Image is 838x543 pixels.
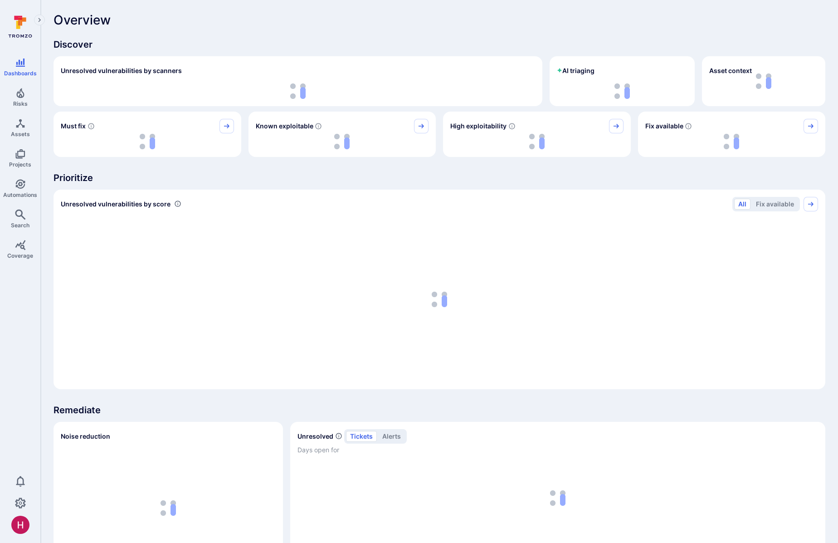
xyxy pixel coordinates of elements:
div: loading spinner [61,133,234,150]
button: Expand navigation menu [34,15,45,25]
div: loading spinner [61,217,818,382]
div: Number of vulnerabilities in status 'Open' 'Triaged' and 'In process' grouped by score [174,199,181,209]
img: Loading... [290,83,306,99]
svg: Risk score >=40 , missed SLA [88,122,95,130]
span: Automations [3,191,37,198]
button: alerts [378,431,405,442]
svg: EPSS score ≥ 0.7 [508,122,516,130]
div: loading spinner [450,133,624,150]
button: All [734,199,750,210]
img: Loading... [724,134,739,149]
svg: Vulnerabilities with fix available [685,122,692,130]
span: Days open for [297,445,818,455]
span: Risks [13,100,28,107]
img: Loading... [529,134,545,149]
h2: Unresolved vulnerabilities by scanners [61,66,182,75]
img: Loading... [334,134,350,149]
span: Asset context [709,66,752,75]
img: Loading... [614,83,630,99]
button: Fix available [752,199,798,210]
div: loading spinner [557,83,687,99]
div: High exploitability [443,112,631,157]
span: Noise reduction [61,432,110,440]
div: Fix available [638,112,826,157]
div: Harshil Parikh [11,516,29,534]
span: Search [11,222,29,229]
img: Loading... [161,500,176,516]
h2: Unresolved [297,432,333,441]
span: Discover [54,38,825,51]
span: High exploitability [450,122,507,131]
span: Unresolved vulnerabilities by score [61,200,171,209]
img: ACg8ocKzQzwPSwOZT_k9C736TfcBpCStqIZdMR9gXOhJgTaH9y_tsw=s96-c [11,516,29,534]
div: loading spinner [61,83,535,99]
span: Fix available [645,122,683,131]
img: Loading... [432,292,447,307]
div: loading spinner [645,133,819,150]
span: Assets [11,131,30,137]
i: Expand navigation menu [36,16,43,24]
div: Known exploitable [248,112,436,157]
span: Prioritize [54,171,825,184]
button: tickets [346,431,377,442]
span: Number of unresolved items by priority and days open [335,431,342,441]
img: Loading... [140,134,155,149]
div: loading spinner [256,133,429,150]
span: Projects [9,161,31,168]
span: Must fix [61,122,86,131]
span: Overview [54,13,111,27]
span: Remediate [54,404,825,416]
div: Must fix [54,112,241,157]
span: Known exploitable [256,122,313,131]
svg: Confirmed exploitable by KEV [315,122,322,130]
h2: AI triaging [557,66,594,75]
span: Coverage [7,252,33,259]
span: Dashboards [4,70,37,77]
